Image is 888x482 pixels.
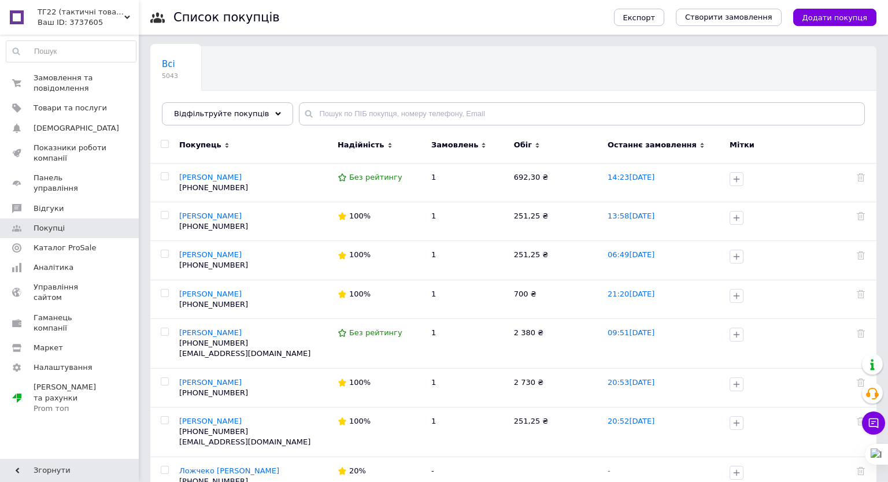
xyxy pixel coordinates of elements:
[179,290,242,298] a: [PERSON_NAME]
[34,103,107,113] span: Товари та послуги
[349,250,371,259] span: 100%
[6,41,136,62] input: Пошук
[802,13,867,22] span: Додати покупця
[34,262,73,273] span: Аналітика
[179,173,242,181] a: [PERSON_NAME]
[179,140,221,150] span: Покупець
[34,173,107,194] span: Панель управління
[608,173,654,181] a: 14:23[DATE]
[431,417,436,425] span: 1
[162,72,178,80] span: 5043
[179,388,248,397] span: [PHONE_NUMBER]
[431,173,436,181] span: 1
[174,109,269,118] span: Відфільтруйте покупців
[676,9,782,26] a: Створити замовлення
[623,13,656,22] span: Експорт
[179,349,310,358] span: [EMAIL_ADDRESS][DOMAIN_NAME]
[857,416,865,427] div: Видалити
[179,261,248,269] span: [PHONE_NUMBER]
[349,173,402,181] span: Без рейтингу
[299,102,865,125] input: Пошук по ПІБ покупця, номеру телефону, Email
[857,172,865,183] div: Видалити
[608,417,654,425] a: 20:52[DATE]
[857,466,865,476] div: Видалити
[349,212,371,220] span: 100%
[179,222,248,231] span: [PHONE_NUMBER]
[179,183,248,192] span: [PHONE_NUMBER]
[349,378,371,387] span: 100%
[179,212,242,220] a: [PERSON_NAME]
[514,250,596,260] div: 251,25 ₴
[608,466,610,475] a: -
[514,211,596,221] div: 251,25 ₴
[514,172,596,183] div: 692,30 ₴
[608,328,654,337] a: 09:51[DATE]
[34,382,107,414] span: [PERSON_NAME] та рахунки
[514,416,596,427] div: 251,25 ₴
[431,250,436,259] span: 1
[179,466,279,475] a: Ложчеко [PERSON_NAME]
[793,9,876,26] button: Додати покупця
[34,343,63,353] span: Маркет
[179,378,242,387] a: [PERSON_NAME]
[857,250,865,260] div: Видалити
[614,9,665,26] button: Експорт
[34,243,96,253] span: Каталог ProSale
[608,378,654,387] a: 20:53[DATE]
[338,140,384,150] span: Надійність
[608,140,697,150] span: Останнє замовлення
[38,17,139,28] div: Ваш ID: 3737605
[179,437,310,446] span: [EMAIL_ADDRESS][DOMAIN_NAME]
[431,290,436,298] span: 1
[162,59,175,69] span: Всі
[608,250,654,259] a: 06:49[DATE]
[857,211,865,221] div: Видалити
[34,203,64,214] span: Відгуки
[349,417,371,425] span: 100%
[38,7,124,17] span: ТГ22 (тактичні товари)
[514,377,596,388] div: 2 730 ₴
[349,466,366,475] span: 20%
[857,328,865,338] div: Видалити
[608,290,654,298] a: 21:20[DATE]
[179,417,242,425] a: [PERSON_NAME]
[349,290,371,298] span: 100%
[34,73,107,94] span: Замовлення та повідомлення
[857,377,865,388] div: Видалити
[34,313,107,333] span: Гаманець компанії
[34,403,107,414] div: Prom топ
[431,328,436,337] span: 1
[730,140,754,149] span: Мітки
[179,339,248,347] span: [PHONE_NUMBER]
[34,223,65,233] span: Покупці
[608,212,654,220] a: 13:58[DATE]
[514,289,596,299] div: 700 ₴
[431,212,436,220] span: 1
[179,427,248,436] span: [PHONE_NUMBER]
[179,300,248,309] span: [PHONE_NUMBER]
[685,12,772,23] span: Створити замовлення
[34,123,119,134] span: [DEMOGRAPHIC_DATA]
[173,10,280,24] h1: Список покупців
[857,289,865,299] div: Видалити
[514,328,596,338] div: 2 380 ₴
[179,328,242,337] a: [PERSON_NAME]
[34,143,107,164] span: Показники роботи компанії
[34,282,107,303] span: Управління сайтом
[431,378,436,387] span: 1
[34,362,92,373] span: Налаштування
[179,250,242,259] a: [PERSON_NAME]
[862,411,885,435] button: Чат з покупцем
[349,328,402,337] span: Без рейтингу
[431,140,478,150] span: Замовлень
[514,140,532,150] span: Обіг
